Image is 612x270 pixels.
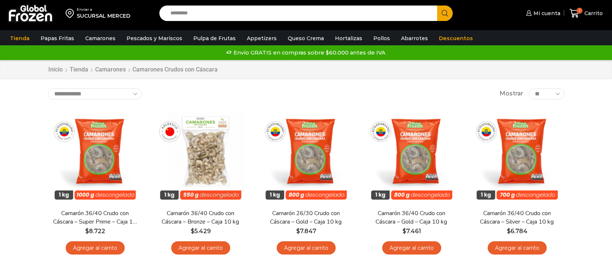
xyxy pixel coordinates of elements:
a: 1 Carrito [568,5,605,22]
span: Mi cuenta [532,10,560,17]
bdi: 7.847 [296,228,316,235]
a: Pulpa de Frutas [190,31,239,45]
bdi: 5.429 [191,228,211,235]
a: Papas Fritas [37,31,78,45]
a: Mi cuenta [524,6,560,21]
a: Camarón 36/40 Crudo con Cáscara – Gold – Caja 10 kg [369,209,454,226]
a: Tienda [69,66,89,74]
span: $ [191,228,194,235]
span: $ [85,228,89,235]
a: Hortalizas [331,31,366,45]
a: Queso Crema [284,31,328,45]
a: Camarones [82,31,119,45]
bdi: 8.722 [85,228,105,235]
h1: Camarones Crudos con Cáscara [132,66,218,73]
div: Enviar a [77,7,130,12]
a: Tienda [6,31,33,45]
a: Descuentos [435,31,477,45]
a: Agregar al carrito: “Camarón 36/40 Crudo con Cáscara - Bronze - Caja 10 kg” [171,241,230,255]
span: $ [507,228,511,235]
a: Agregar al carrito: “Camarón 36/40 Crudo con Cáscara - Silver - Caja 10 kg” [488,241,547,255]
span: Carrito [582,10,603,17]
button: Search button [437,6,453,21]
span: $ [296,228,300,235]
a: Camarón 36/40 Crudo con Cáscara – Silver – Caja 10 kg [474,209,559,226]
a: Agregar al carrito: “Camarón 36/40 Crudo con Cáscara - Gold - Caja 10 kg” [382,241,441,255]
bdi: 6.784 [507,228,528,235]
a: Camarones [95,66,126,74]
a: Inicio [48,66,63,74]
a: Camarón 36/40 Crudo con Cáscara – Super Prime – Caja 10 kg [52,209,137,226]
a: Pescados y Mariscos [123,31,186,45]
a: Agregar al carrito: “Camarón 36/40 Crudo con Cáscara - Super Prime - Caja 10 kg” [66,241,125,255]
img: address-field-icon.svg [66,7,77,20]
bdi: 7.461 [402,228,421,235]
a: Abarrotes [397,31,432,45]
a: Agregar al carrito: “Camarón 26/30 Crudo con Cáscara - Gold - Caja 10 kg” [277,241,336,255]
span: $ [402,228,406,235]
a: Appetizers [243,31,280,45]
a: Camarón 36/40 Crudo con Cáscara – Bronze – Caja 10 kg [158,209,243,226]
a: Camarón 26/30 Crudo con Cáscara – Gold – Caja 10 kg [263,209,348,226]
span: 1 [577,8,582,14]
nav: Breadcrumb [48,66,218,74]
select: Pedido de la tienda [48,88,142,99]
a: Pollos [370,31,394,45]
span: Mostrar [499,90,523,98]
div: SUCURSAL MERCED [77,12,130,20]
